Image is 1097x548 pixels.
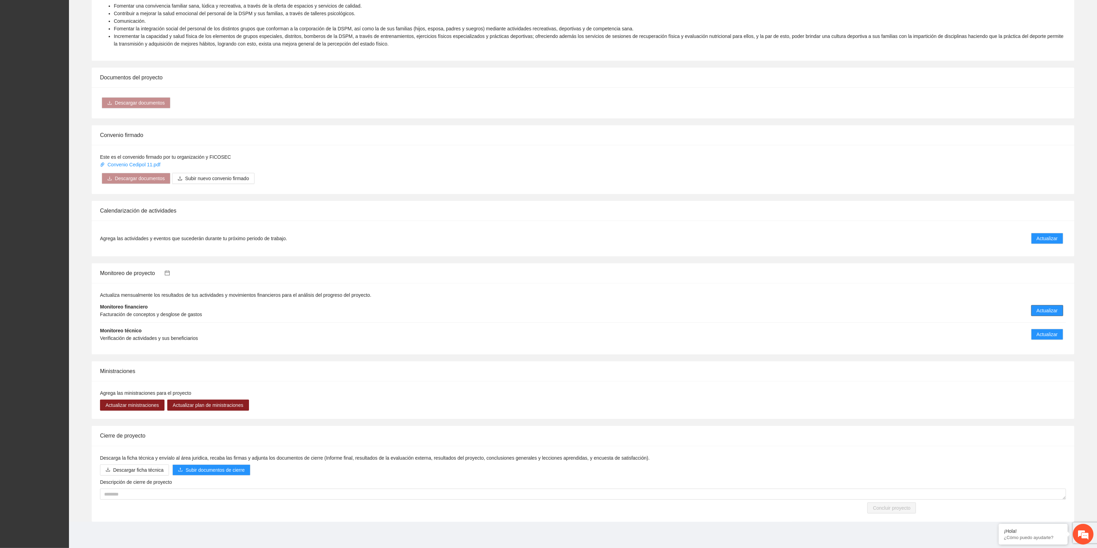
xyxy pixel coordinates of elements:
button: uploadSubir nuevo convenio firmado [172,173,255,184]
strong: Monitoreo técnico [100,328,142,333]
span: Verificación de actividades y sus beneficiarios [100,335,198,341]
span: Actualizar [1037,331,1058,338]
button: downloadDescargar documentos [102,97,170,108]
span: Descargar documentos [115,99,165,107]
span: Descargar ficha técnica [113,466,163,474]
button: Actualizar ministraciones [100,400,164,411]
label: Descripción de cierre de proyecto [100,478,172,486]
span: Contribuir a mejorar la salud emocional del personal de la DSPM y sus familias, a través de talle... [114,11,355,16]
span: Subir nuevo convenio firmado [185,175,249,182]
span: Este es el convenido firmado por tu organización y FICOSEC [100,154,231,160]
span: Agrega las actividades y eventos que sucederán durante tu próximo periodo de trabajo. [100,235,287,242]
div: ¡Hola! [1004,528,1063,534]
span: uploadSubir documentos de cierre [172,467,250,473]
span: download [107,176,112,182]
textarea: Escriba su mensaje y pulse “Intro” [3,188,131,213]
button: Actualizar plan de ministraciones [167,400,249,411]
span: download [106,467,110,473]
div: Cierre de proyecto [100,426,1066,446]
div: Convenio firmado [100,125,1066,145]
button: Actualizar [1031,305,1063,316]
span: Actualizar plan de ministraciones [173,401,243,409]
span: Comunicación. [114,18,146,24]
p: ¿Cómo puedo ayudarte? [1004,535,1063,540]
div: Chatee con nosotros ahora [36,35,116,44]
div: Documentos del proyecto [100,68,1066,87]
span: Actualizar [1037,307,1058,314]
a: Convenio Cedipol 11.pdf [100,162,162,167]
span: Actualizar [1037,235,1058,242]
div: Ministraciones [100,361,1066,381]
span: Actualizar ministraciones [106,401,159,409]
span: Estamos en línea. [40,92,95,162]
button: Actualizar [1031,329,1063,340]
span: download [107,100,112,106]
textarea: Descripción de cierre de proyecto [100,489,1066,500]
a: downloadDescargar ficha técnica [100,467,169,473]
span: Descargar documentos [115,175,165,182]
button: Concluir proyecto [867,502,916,513]
a: Actualizar ministraciones [100,402,164,408]
span: Facturación de conceptos y desglose de gastos [100,312,202,317]
span: calendar [164,270,170,276]
span: paper-clip [100,162,105,167]
span: uploadSubir nuevo convenio firmado [172,176,255,181]
span: upload [178,176,182,182]
div: Monitoreo de proyecto [100,263,1066,283]
div: Minimizar ventana de chat en vivo [113,3,130,20]
a: Actualizar plan de ministraciones [167,402,249,408]
button: downloadDescargar ficha técnica [100,464,169,476]
span: Descarga la ficha técnica y envíalo al área juridica, recaba las firmas y adjunta los documentos ... [100,455,650,461]
span: Fomentar una convivencia familiar sana, lúdica y recreativa, a través de la oferta de espacios y ... [114,3,362,9]
span: Agrega las ministraciones para el proyecto [100,390,191,396]
a: calendar [155,270,170,276]
strong: Monitoreo financiero [100,304,148,310]
span: Actualiza mensualmente los resultados de tus actividades y movimientos financieros para el anális... [100,292,371,298]
button: downloadDescargar documentos [102,173,170,184]
div: Calendarización de actividades [100,201,1066,221]
span: Fomentar la integración social del personal de los distintos grupos que conforman a la corporació... [114,26,634,31]
button: uploadSubir documentos de cierre [172,464,250,476]
button: Actualizar [1031,233,1063,244]
span: Incrementar la capacidad y salud física de los elementos de grupos especiales, distritos, bombero... [114,33,1064,47]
